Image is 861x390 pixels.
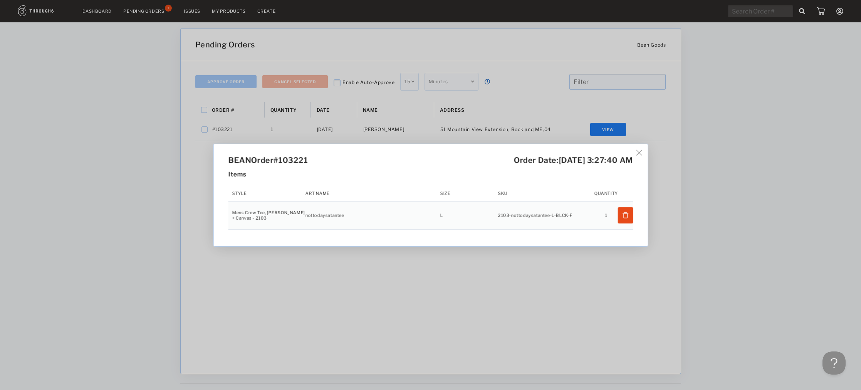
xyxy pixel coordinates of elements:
[822,351,846,375] iframe: Toggle Customer Support
[228,186,305,201] th: Style
[228,201,305,229] td: Mens Crew Tee, [PERSON_NAME] + Canvas - 2103
[498,186,594,201] th: SKU
[228,156,308,165] span: BEAN Order #103221
[594,186,618,201] th: Quantity
[305,186,440,201] th: Art Name
[514,156,633,165] span: Order Date: [DATE] 3:27:40 AM
[622,211,629,218] img: icon_delete_white.579bcea7.svg
[440,201,498,229] td: L
[498,201,594,229] td: 2103-nottodaysatantee-L-BLCK-F
[305,201,440,229] td: nottodaysatantee
[228,171,246,178] span: Items
[440,186,498,201] th: Size
[594,201,618,229] td: 1
[636,150,642,156] img: icon_button_x_thin.7ff7c24d.svg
